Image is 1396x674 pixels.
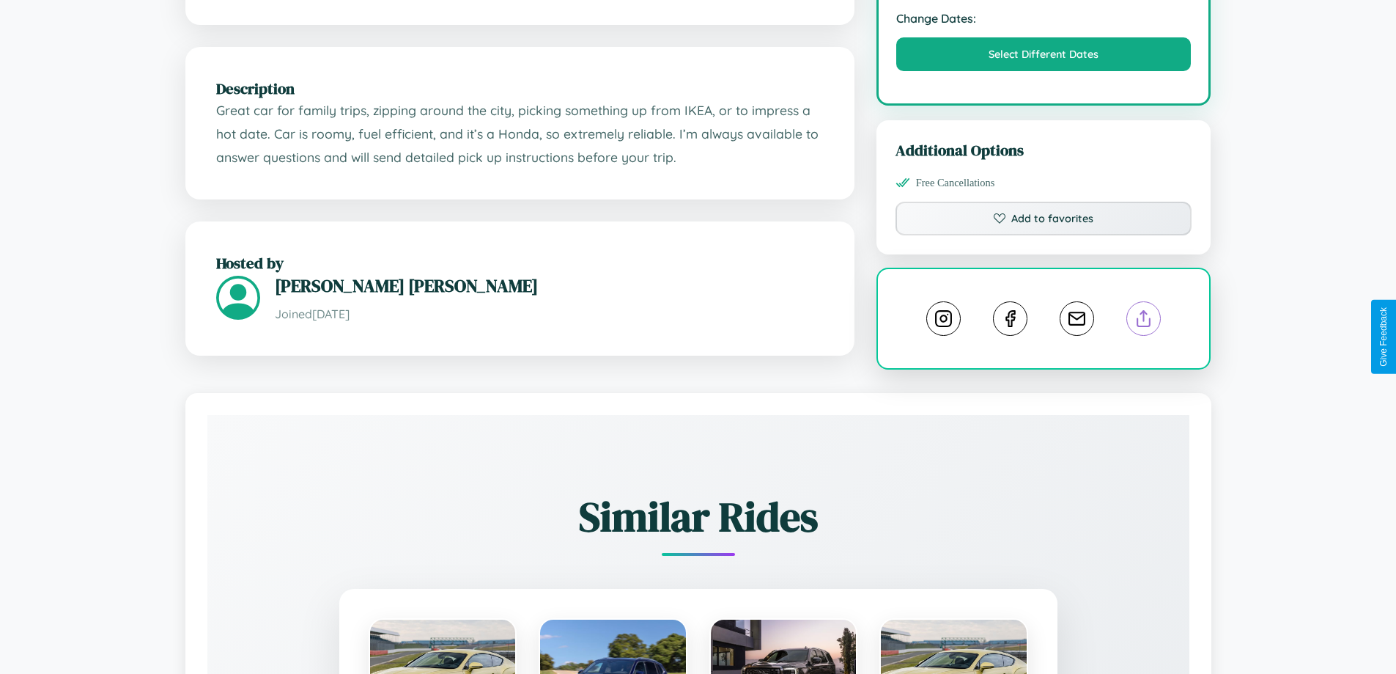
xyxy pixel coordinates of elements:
h2: Hosted by [216,252,824,274]
button: Add to favorites [895,202,1192,235]
button: Select Different Dates [896,37,1192,71]
div: Give Feedback [1378,307,1389,367]
strong: Change Dates: [896,11,1192,26]
h3: Additional Options [895,139,1192,161]
h2: Description [216,78,824,99]
h3: [PERSON_NAME] [PERSON_NAME] [275,274,824,298]
p: Great car for family trips, zipping around the city, picking something up from IKEA, or to impres... [216,99,824,169]
span: Free Cancellations [916,177,995,189]
h2: Similar Rides [259,488,1138,545]
p: Joined [DATE] [275,304,824,325]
